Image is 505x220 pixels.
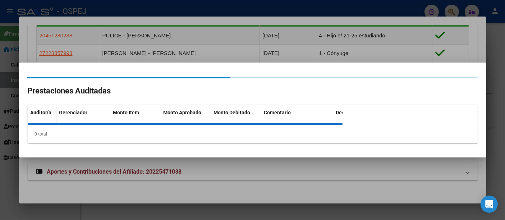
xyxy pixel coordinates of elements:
[31,110,52,115] span: Auditoría
[214,110,251,115] span: Monto Debitado
[56,105,110,135] datatable-header-cell: Gerenciador
[28,84,478,98] h2: Prestaciones Auditadas
[336,110,363,115] span: Descripción
[161,105,211,135] datatable-header-cell: Monto Aprobado
[333,105,405,135] datatable-header-cell: Descripción
[261,105,333,135] datatable-header-cell: Comentario
[211,105,261,135] datatable-header-cell: Monto Debitado
[110,105,161,135] datatable-header-cell: Monto Item
[28,105,56,135] datatable-header-cell: Auditoría
[113,110,139,115] span: Monto Item
[264,110,291,115] span: Comentario
[28,125,478,143] div: 0 total
[59,110,88,115] span: Gerenciador
[164,110,202,115] span: Monto Aprobado
[481,196,498,213] div: Open Intercom Messenger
